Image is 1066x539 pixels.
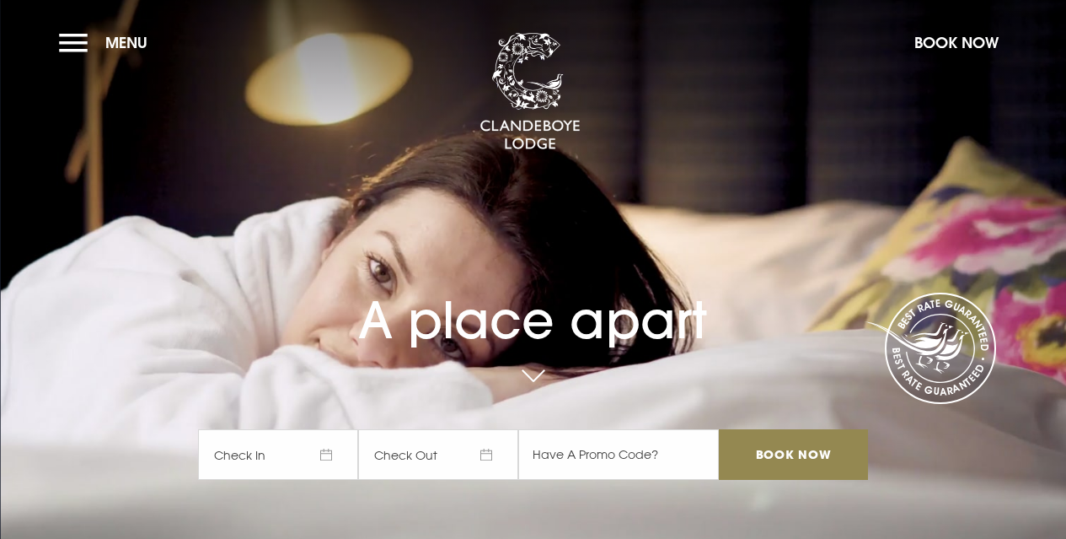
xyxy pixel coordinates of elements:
[906,24,1007,61] button: Book Now
[59,24,156,61] button: Menu
[719,429,867,480] input: Book Now
[518,429,719,480] input: Have A Promo Code?
[198,429,358,480] span: Check In
[105,33,147,52] span: Menu
[479,33,581,151] img: Clandeboye Lodge
[358,429,518,480] span: Check Out
[198,257,867,350] h1: A place apart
